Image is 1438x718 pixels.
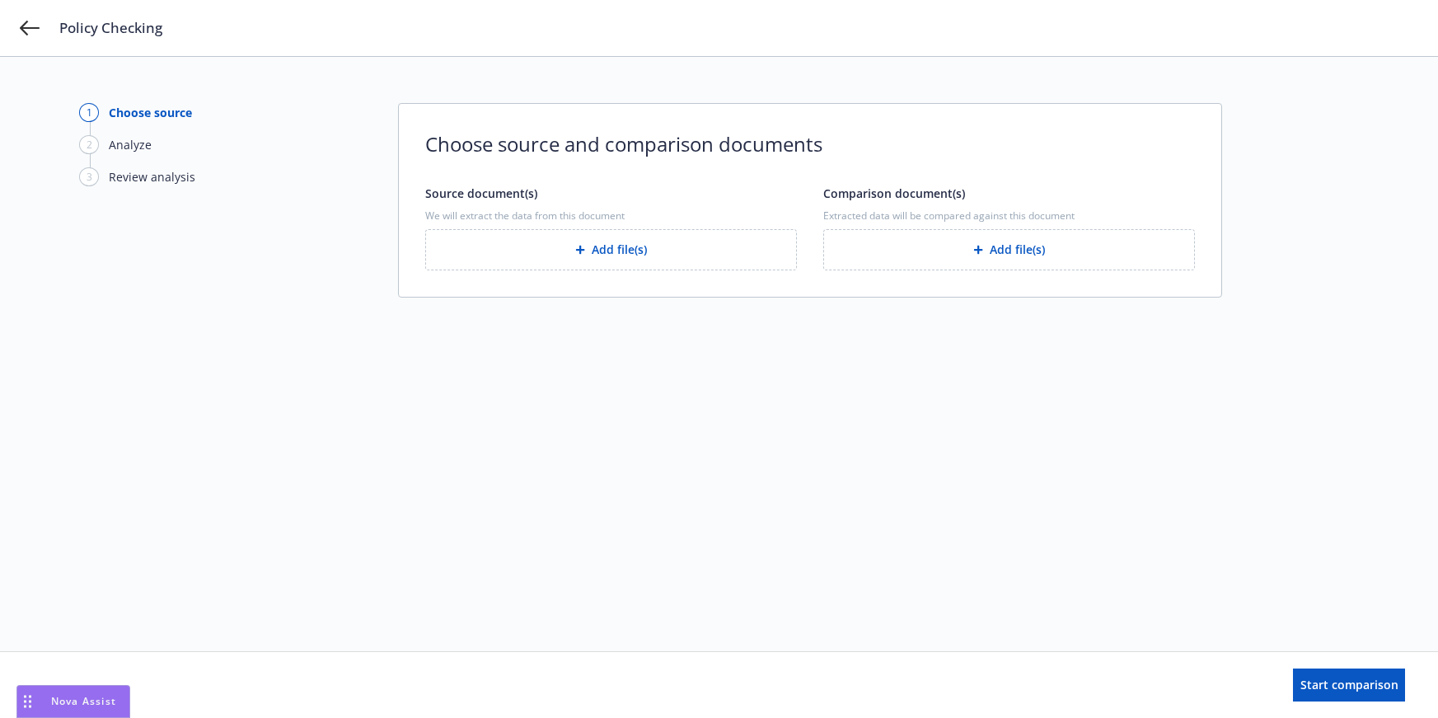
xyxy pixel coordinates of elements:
div: Review analysis [109,168,195,185]
button: Nova Assist [16,685,130,718]
div: 3 [79,167,99,186]
span: Nova Assist [51,694,116,708]
div: 1 [79,103,99,122]
span: We will extract the data from this document [425,209,797,223]
span: Choose source and comparison documents [425,130,1195,158]
span: Start comparison [1300,677,1398,692]
button: Add file(s) [823,229,1195,270]
div: Drag to move [17,686,38,717]
button: Add file(s) [425,229,797,270]
div: Choose source [109,104,192,121]
span: Comparison document(s) [823,185,965,201]
span: Extracted data will be compared against this document [823,209,1195,223]
button: Start comparison [1293,669,1405,702]
span: Source document(s) [425,185,537,201]
span: Policy Checking [59,18,162,38]
div: 2 [79,135,99,154]
div: Analyze [109,136,152,153]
